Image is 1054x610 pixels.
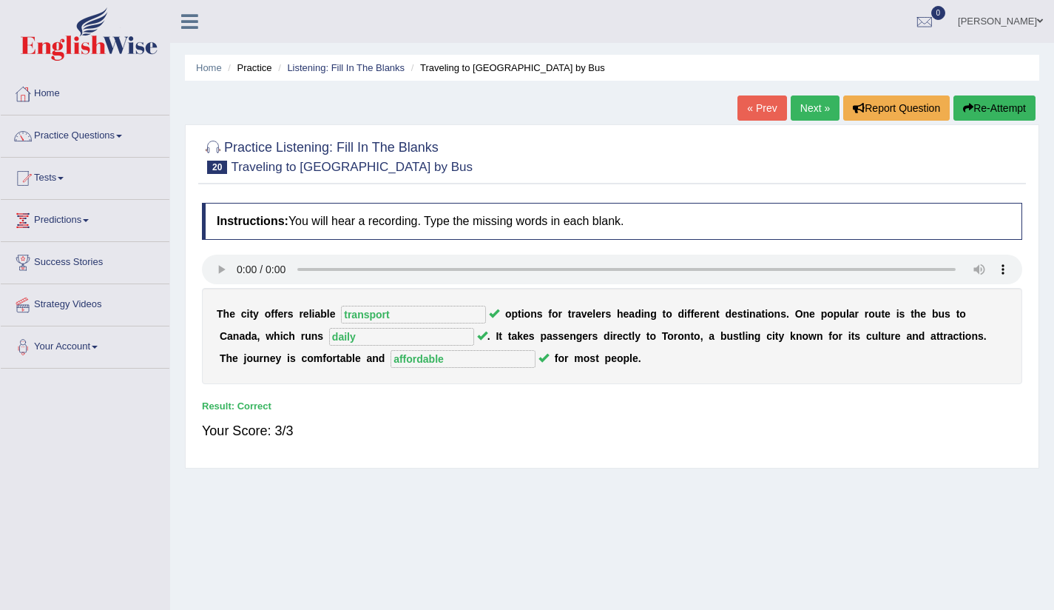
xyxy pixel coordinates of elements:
a: Listening: Fill In The Blanks [287,62,405,73]
b: a [756,308,762,320]
b: a [575,308,581,320]
b: r [700,308,703,320]
b: e [582,330,588,342]
b: t [663,308,666,320]
b: a [366,352,372,364]
b: k [517,330,523,342]
b: s [590,352,595,364]
input: blank [329,328,474,346]
b: I [496,330,499,342]
b: O [795,308,803,320]
b: i [312,308,315,320]
b: o [832,330,839,342]
b: r [260,352,263,364]
b: n [796,330,803,342]
b: h [617,308,624,320]
b: t [518,308,521,320]
b: o [307,352,314,364]
b: a [930,330,936,342]
b: t [568,308,572,320]
b: n [749,308,756,320]
b: e [232,352,238,364]
b: i [684,308,687,320]
a: Success Stories [1,242,169,279]
b: s [290,352,296,364]
b: i [280,330,283,342]
b: h [274,330,280,342]
b: i [896,308,899,320]
b: r [865,308,868,320]
b: n [372,352,379,364]
b: s [945,308,950,320]
b: y [779,330,785,342]
b: T [220,352,226,364]
div: Result: [202,399,1022,413]
b: f [687,308,691,320]
a: Your Account [1,326,169,363]
b: i [962,330,965,342]
b: t [739,330,743,342]
b: e [732,308,737,320]
b: t [851,330,855,342]
b: d [379,352,385,364]
b: u [253,352,260,364]
b: e [920,308,926,320]
b: t [775,330,779,342]
h4: You will hear a recording. Type the missing words in each blank. [202,203,1022,240]
b: s [737,308,743,320]
b: T [662,330,668,342]
b: o [584,352,590,364]
b: n [803,308,810,320]
b: e [704,308,710,320]
b: a [511,330,517,342]
b: t [337,352,340,364]
b: f [271,308,274,320]
b: d [919,330,925,342]
button: Report Question [843,95,950,121]
b: e [895,330,901,342]
b: a [239,330,245,342]
b: a [906,330,912,342]
b: y [253,308,259,320]
b: s [780,308,786,320]
b: o [965,330,972,342]
b: t [761,308,765,320]
b: t [936,330,940,342]
b: e [617,330,623,342]
b: c [866,330,872,342]
b: o [505,308,512,320]
b: o [617,352,624,364]
li: Traveling to [GEOGRAPHIC_DATA] by Bus [408,61,605,75]
b: p [821,308,828,320]
b: o [246,352,253,364]
b: r [558,308,562,320]
b: n [570,330,576,342]
b: e [587,308,592,320]
b: e [885,308,891,320]
b: Instructions: [217,215,288,227]
b: b [932,308,939,320]
b: c [301,352,307,364]
b: l [629,352,632,364]
b: n [644,308,651,320]
b: p [605,352,612,364]
h2: Practice Listening: Fill In The Blanks [202,137,473,174]
b: i [641,308,644,320]
b: o [678,330,684,342]
b: e [229,308,235,320]
b: u [305,330,311,342]
b: n [912,330,919,342]
b: C [220,330,227,342]
b: d [635,308,641,320]
b: d [245,330,251,342]
li: Practice [224,61,271,75]
b: t [508,330,512,342]
b: i [521,308,524,320]
b: , [257,330,260,342]
a: « Prev [737,95,786,121]
b: r [943,330,947,342]
b: s [558,330,564,342]
button: Re-Attempt [953,95,1036,121]
b: t [716,308,720,320]
b: g [754,330,761,342]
